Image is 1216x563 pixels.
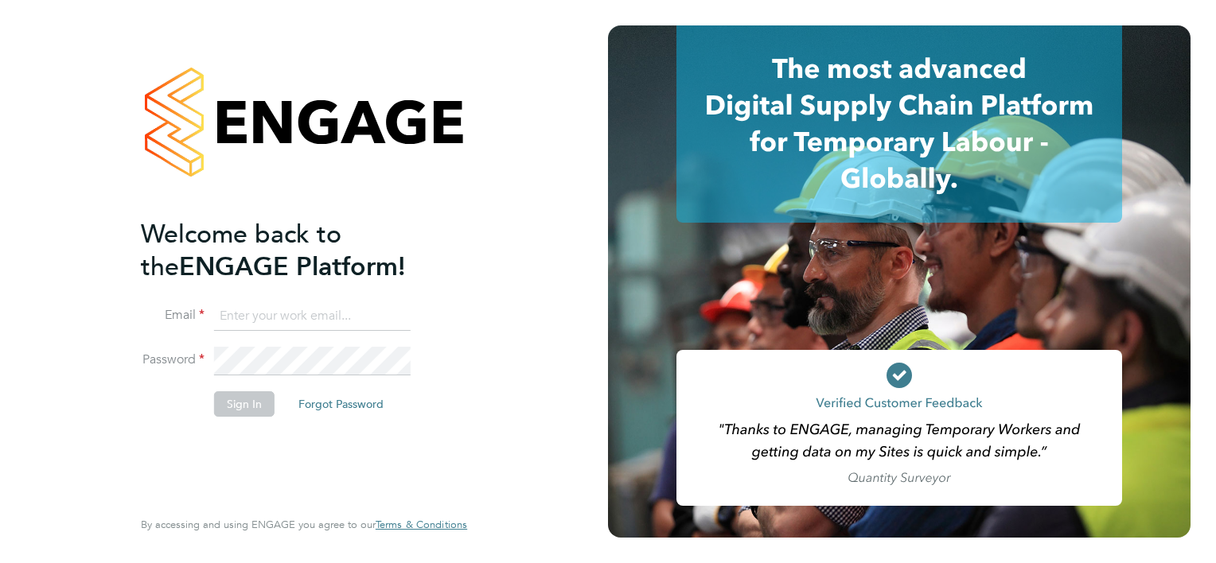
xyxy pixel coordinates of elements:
[141,307,205,324] label: Email
[376,518,467,531] a: Terms & Conditions
[376,518,467,531] span: Terms & Conditions
[141,219,341,282] span: Welcome back to the
[286,391,396,417] button: Forgot Password
[214,302,411,331] input: Enter your work email...
[141,351,205,368] label: Password
[141,518,467,531] span: By accessing and using ENGAGE you agree to our
[214,391,275,417] button: Sign In
[141,218,451,283] h2: ENGAGE Platform!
